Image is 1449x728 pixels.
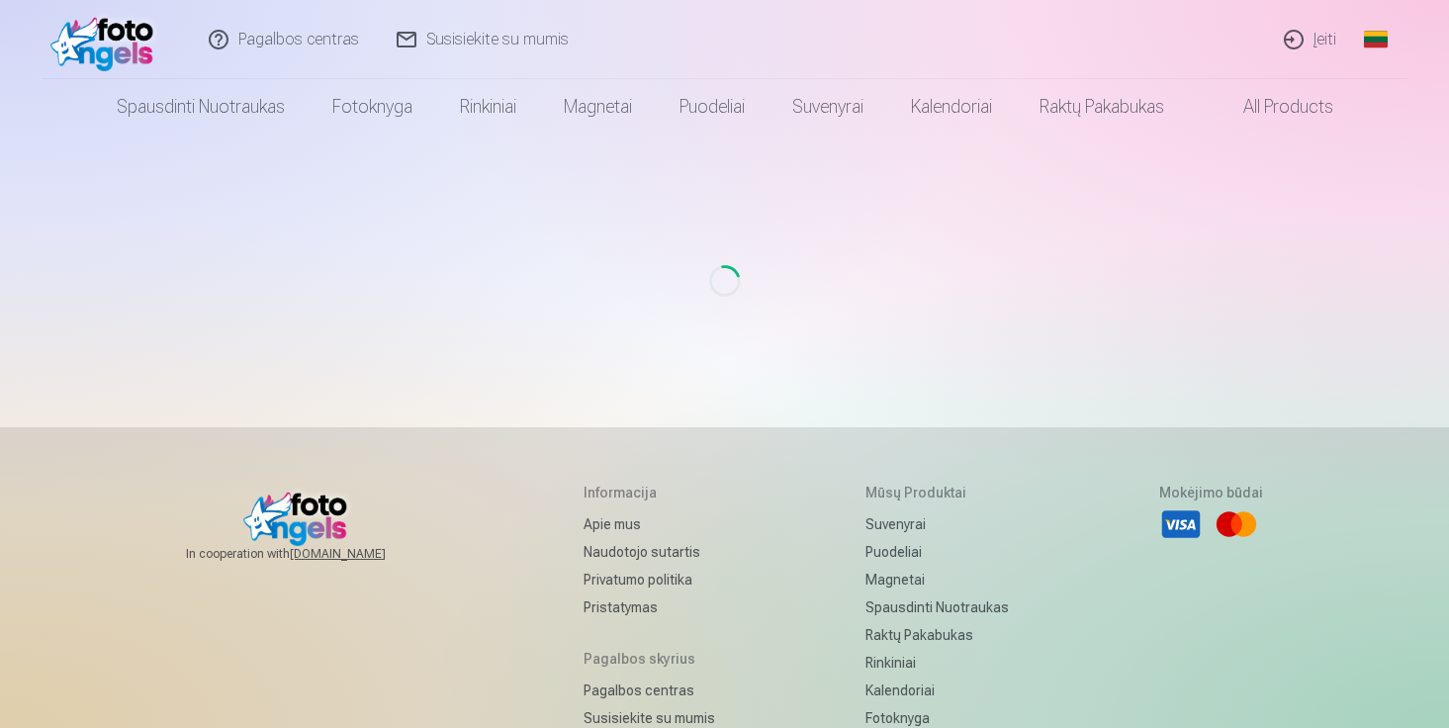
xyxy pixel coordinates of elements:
a: Pagalbos centras [584,677,715,704]
h5: Pagalbos skyrius [584,649,715,669]
a: Naudotojo sutartis [584,538,715,566]
a: Rinkiniai [436,79,540,135]
a: All products [1188,79,1357,135]
a: Privatumo politika [584,566,715,593]
a: Suvenyrai [769,79,887,135]
span: In cooperation with [186,546,433,562]
a: Rinkiniai [865,649,1009,677]
a: [DOMAIN_NAME] [290,546,433,562]
a: Puodeliai [656,79,769,135]
h5: Mokėjimo būdai [1159,483,1263,502]
a: Kalendoriai [865,677,1009,704]
a: Suvenyrai [865,510,1009,538]
img: /fa2 [50,8,164,71]
a: Raktų pakabukas [865,621,1009,649]
li: Visa [1159,502,1203,546]
h5: Informacija [584,483,715,502]
a: Fotoknyga [309,79,436,135]
li: Mastercard [1215,502,1258,546]
a: Spausdinti nuotraukas [93,79,309,135]
a: Puodeliai [865,538,1009,566]
a: Raktų pakabukas [1016,79,1188,135]
h5: Mūsų produktai [865,483,1009,502]
a: Spausdinti nuotraukas [865,593,1009,621]
a: Apie mus [584,510,715,538]
a: Magnetai [540,79,656,135]
a: Pristatymas [584,593,715,621]
a: Kalendoriai [887,79,1016,135]
a: Magnetai [865,566,1009,593]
